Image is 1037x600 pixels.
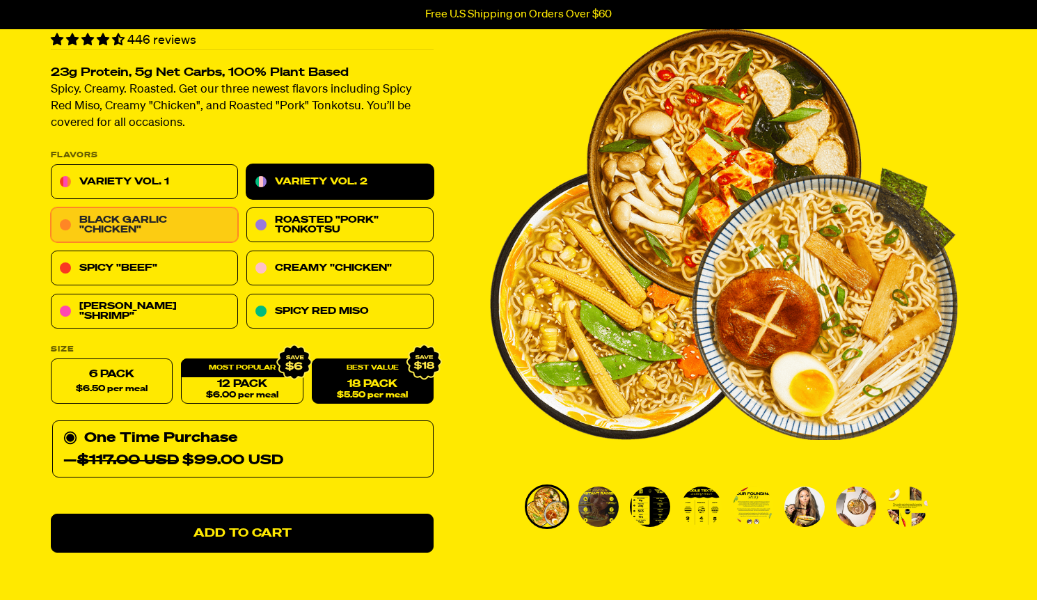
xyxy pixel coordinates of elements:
div: PDP main carousel thumbnails [490,484,958,529]
img: Variety Vol. 2 [887,487,928,527]
img: Variety Vol. 2 [836,487,876,527]
span: $6.00 per meal [206,391,278,400]
p: Free U.S Shipping on Orders Over $60 [425,8,612,21]
a: 18 Pack$5.50 per meal [312,359,434,404]
a: 12 Pack$6.00 per meal [181,359,303,404]
span: Add to Cart [193,528,292,539]
iframe: Marketing Popup [7,535,147,593]
a: Variety Vol. 1 [51,165,238,200]
img: Variety Vol. 2 [681,487,722,527]
a: Variety Vol. 2 [246,165,434,200]
span: — $99.00 USD [63,450,283,472]
p: Flavors [51,152,434,159]
li: Go to slide 3 [628,484,672,529]
li: Go to slide 6 [782,484,827,529]
img: Variety Vol. 2 [578,487,619,527]
li: Go to slide 4 [679,484,724,529]
a: Roasted "Pork" Tonkotsu [246,208,434,243]
a: Add to Cart [51,514,434,553]
li: Go to slide 2 [576,484,621,529]
span: 446 reviews [127,34,196,47]
a: [PERSON_NAME] "Shrimp" [51,294,238,329]
li: Go to slide 8 [885,484,930,529]
del: $117.00 USD [77,454,179,468]
span: $6.50 per meal [76,385,148,394]
p: Spicy. Creamy. Roasted. Get our three newest flavors including Spicy Red Miso, Creamy "Chicken", ... [51,82,434,132]
li: Go to slide 1 [525,484,569,529]
a: Black Garlic "Chicken" [51,208,238,243]
img: Variety Vol. 2 [527,487,567,527]
img: Variety Vol. 2 [630,487,670,527]
div: One Time Purchase [52,421,434,478]
span: $5.50 per meal [337,391,408,400]
label: 6 Pack [51,359,173,404]
h2: 23g Protein, 5g Net Carbs, 100% Plant Based [51,68,434,79]
a: Creamy "Chicken" [246,251,434,286]
li: Go to slide 5 [731,484,775,529]
span: 4.70 stars [51,34,127,47]
img: Variety Vol. 2 [784,487,825,527]
a: Spicy Red Miso [246,294,434,329]
li: Go to slide 7 [834,484,878,529]
a: Spicy "Beef" [51,251,238,286]
img: Variety Vol. 2 [733,487,773,527]
label: Size [51,346,434,354]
